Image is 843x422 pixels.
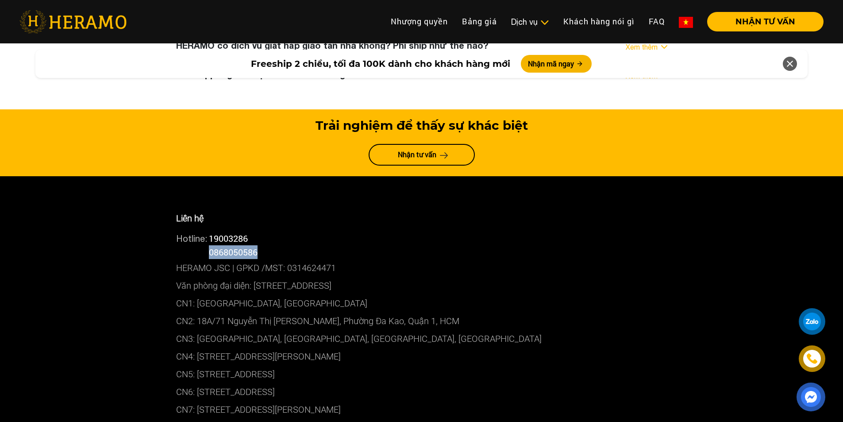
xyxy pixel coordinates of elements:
p: Liên hệ [176,212,667,225]
a: Bảng giá [455,12,504,31]
img: subToggleIcon [540,18,549,27]
p: HERAMO JSC | GPKD /MST: 0314624471 [176,259,667,277]
img: heramo-logo.png [19,10,127,33]
p: CN2: 18A/71 Nguyễn Thị [PERSON_NAME], Phường Đa Kao, Quận 1, HCM [176,312,667,330]
a: Nhượng quyền [384,12,455,31]
img: vn-flag.png [679,17,693,28]
img: arrow-next [440,152,448,159]
p: Văn phòng đại diện: [STREET_ADDRESS] [176,277,667,294]
p: CN5: [STREET_ADDRESS] [176,365,667,383]
p: CN4: [STREET_ADDRESS][PERSON_NAME] [176,348,667,365]
button: Nhận mã ngay [521,55,592,73]
a: NHẬN TƯ VẤN [700,18,824,26]
span: 0868050586 [209,246,258,258]
a: Nhận tư vấn [369,144,475,166]
span: Freeship 2 chiều, tối đa 100K dành cho khách hàng mới [251,57,510,70]
span: Hotline: [176,233,207,244]
a: phone-icon [800,347,824,371]
p: CN6: [STREET_ADDRESS] [176,383,667,401]
h3: Trải nghiệm để thấy sự khác biệt [176,118,667,133]
p: CN3: [GEOGRAPHIC_DATA], [GEOGRAPHIC_DATA], [GEOGRAPHIC_DATA], [GEOGRAPHIC_DATA] [176,330,667,348]
button: NHẬN TƯ VẤN [707,12,824,31]
div: Dịch vụ [511,16,549,28]
p: CN7: [STREET_ADDRESS][PERSON_NAME] [176,401,667,418]
img: phone-icon [806,353,818,364]
a: FAQ [642,12,672,31]
a: Khách hàng nói gì [556,12,642,31]
a: 19003286 [209,232,248,244]
p: CN1: [GEOGRAPHIC_DATA], [GEOGRAPHIC_DATA] [176,294,667,312]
